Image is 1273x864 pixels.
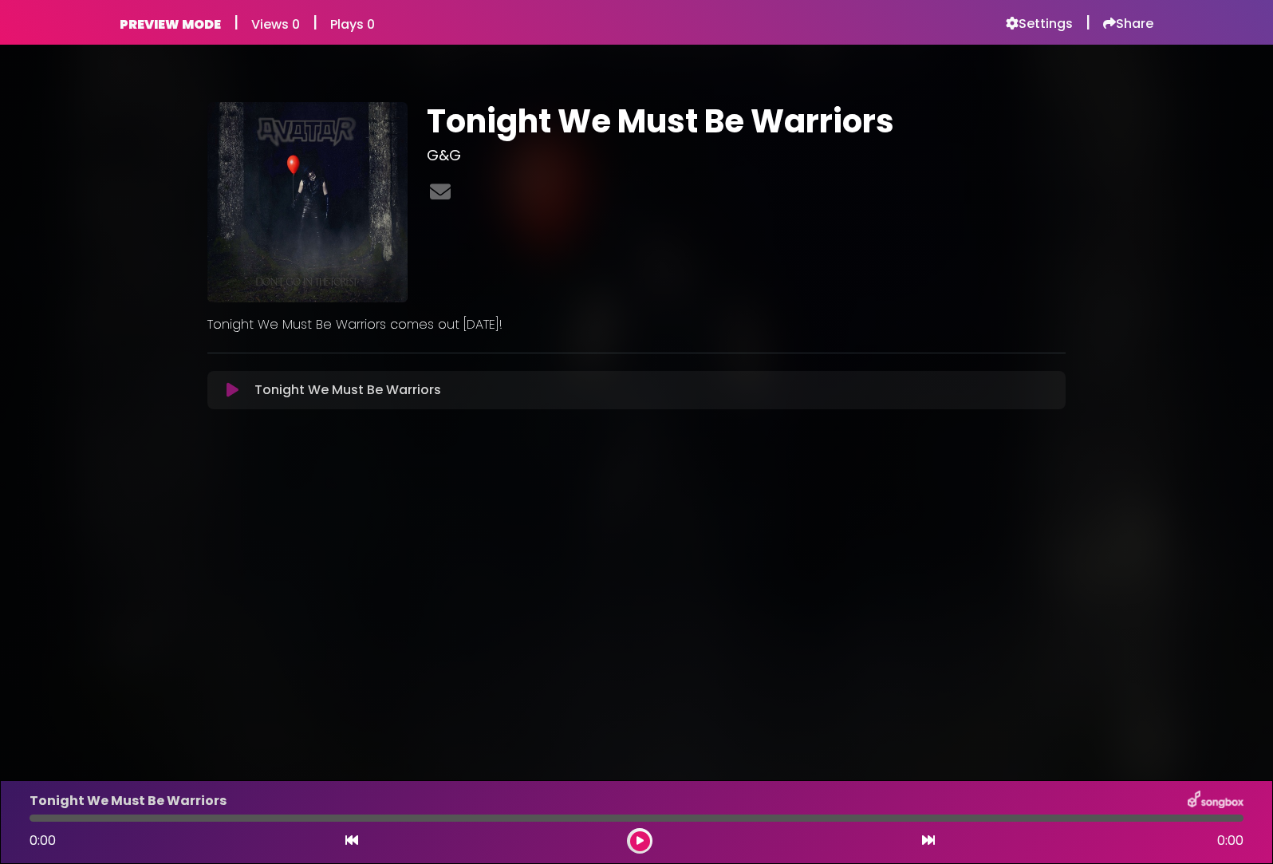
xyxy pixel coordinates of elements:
[207,315,1066,334] p: Tonight We Must Be Warriors comes out [DATE]!
[427,147,1066,164] h3: G&G
[1086,13,1090,32] h5: |
[251,17,300,32] h6: Views 0
[427,102,1066,140] h1: Tonight We Must Be Warriors
[1103,16,1153,32] a: Share
[313,13,317,32] h5: |
[234,13,238,32] h5: |
[1006,16,1073,32] a: Settings
[254,381,441,400] p: Tonight We Must Be Warriors
[207,102,408,302] img: F2dxkizfSxmxPj36bnub
[120,17,221,32] h6: PREVIEW MODE
[330,17,375,32] h6: Plays 0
